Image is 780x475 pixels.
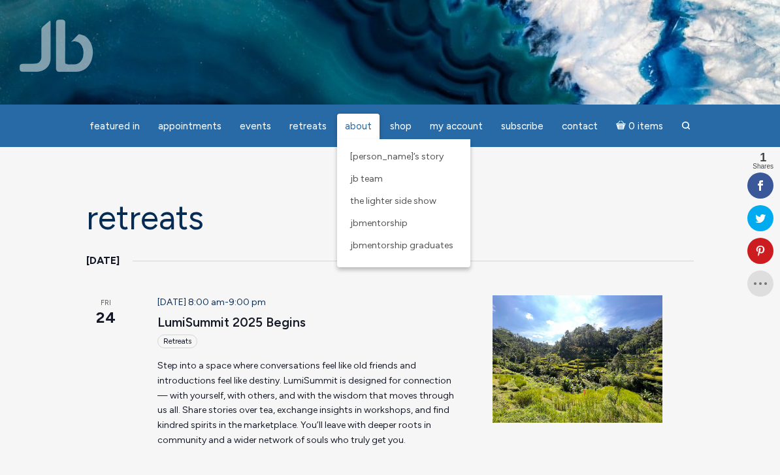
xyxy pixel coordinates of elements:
[422,114,491,139] a: My Account
[562,120,598,132] span: Contact
[232,114,279,139] a: Events
[337,114,380,139] a: About
[282,114,334,139] a: Retreats
[157,297,225,308] span: [DATE] 8:00 am
[157,335,197,348] div: Retreats
[753,163,773,170] span: Shares
[89,120,140,132] span: featured in
[158,120,221,132] span: Appointments
[240,120,271,132] span: Events
[344,146,464,168] a: [PERSON_NAME]’s Story
[350,218,408,229] span: JBMentorship
[20,20,93,72] img: Jamie Butler. The Everyday Medium
[86,298,126,309] span: Fri
[608,112,671,139] a: Cart0 items
[493,295,662,423] img: JBM Bali Rice Fields 2
[344,168,464,190] a: JB Team
[350,240,453,251] span: JBMentorship Graduates
[86,252,120,269] time: [DATE]
[350,173,383,184] span: JB Team
[390,120,412,132] span: Shop
[382,114,419,139] a: Shop
[501,120,544,132] span: Subscribe
[157,359,461,448] p: Step into a space where conversations feel like old friends and introductions feel like destiny. ...
[344,212,464,235] a: JBMentorship
[344,235,464,257] a: JBMentorship Graduates
[150,114,229,139] a: Appointments
[350,195,436,206] span: The Lighter Side Show
[157,297,266,308] time: -
[753,152,773,163] span: 1
[344,190,464,212] a: The Lighter Side Show
[289,120,327,132] span: Retreats
[493,114,551,139] a: Subscribe
[350,151,444,162] span: [PERSON_NAME]’s Story
[86,199,694,237] h1: Retreats
[86,306,126,329] span: 24
[616,120,628,132] i: Cart
[628,122,663,131] span: 0 items
[229,297,266,308] span: 9:00 pm
[82,114,148,139] a: featured in
[345,120,372,132] span: About
[157,315,306,331] a: LumiSummit 2025 Begins
[430,120,483,132] span: My Account
[554,114,606,139] a: Contact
